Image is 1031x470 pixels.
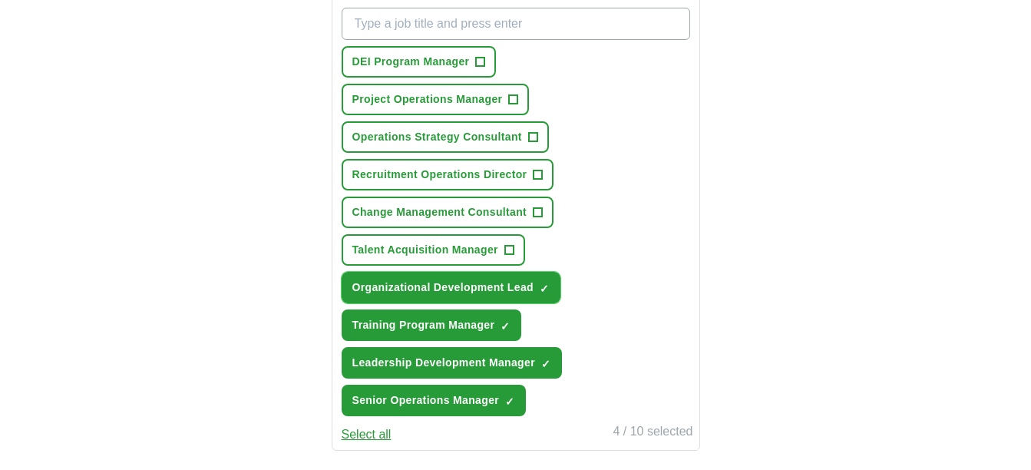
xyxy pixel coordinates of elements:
span: Organizational Development Lead [352,280,534,296]
button: Select all [342,425,392,444]
button: Leadership Development Manager✓ [342,347,562,379]
span: DEI Program Manager [352,54,470,70]
span: ✓ [540,283,549,295]
button: DEI Program Manager [342,46,497,78]
span: Senior Operations Manager [352,392,500,409]
input: Type a job title and press enter [342,8,690,40]
span: Operations Strategy Consultant [352,129,522,145]
button: Organizational Development Lead✓ [342,272,560,303]
span: Recruitment Operations Director [352,167,527,183]
button: Change Management Consultant [342,197,554,228]
span: ✓ [501,320,510,333]
span: ✓ [505,396,514,408]
button: Operations Strategy Consultant [342,121,549,153]
button: Project Operations Manager [342,84,530,115]
button: Training Program Manager✓ [342,309,522,341]
span: Training Program Manager [352,317,495,333]
span: Leadership Development Manager [352,355,535,371]
div: 4 / 10 selected [613,422,692,444]
span: Project Operations Manager [352,91,503,108]
button: Talent Acquisition Manager [342,234,525,266]
button: Senior Operations Manager✓ [342,385,527,416]
span: Talent Acquisition Manager [352,242,498,258]
button: Recruitment Operations Director [342,159,554,190]
span: Change Management Consultant [352,204,527,220]
span: ✓ [541,358,550,370]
